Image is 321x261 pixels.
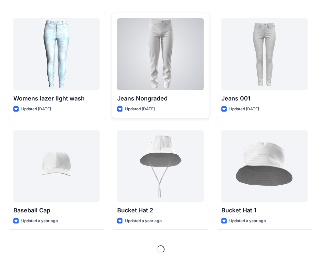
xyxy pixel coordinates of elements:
p: Baseball Cap [13,206,100,215]
a: Womens lazer light wash [13,18,100,90]
p: Updated a year ago [229,218,266,224]
a: Baseball Cap [13,130,100,202]
a: Bucket Hat 1 [221,130,308,202]
p: Jeans Nongraded [117,94,203,103]
p: Updated [DATE] [125,106,155,113]
p: Womens lazer light wash [13,94,100,103]
a: Bucket Hat 2 [117,130,203,202]
p: Updated a year ago [21,218,58,224]
a: Jeans Nongraded [117,18,203,90]
p: Updated [DATE] [229,106,259,113]
p: Bucket Hat 2 [117,206,203,215]
p: Updated a year ago [125,218,162,224]
p: Jeans 001 [221,94,308,103]
p: Updated [DATE] [21,106,51,113]
a: Jeans 001 [221,18,308,90]
p: Bucket Hat 1 [221,206,308,215]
